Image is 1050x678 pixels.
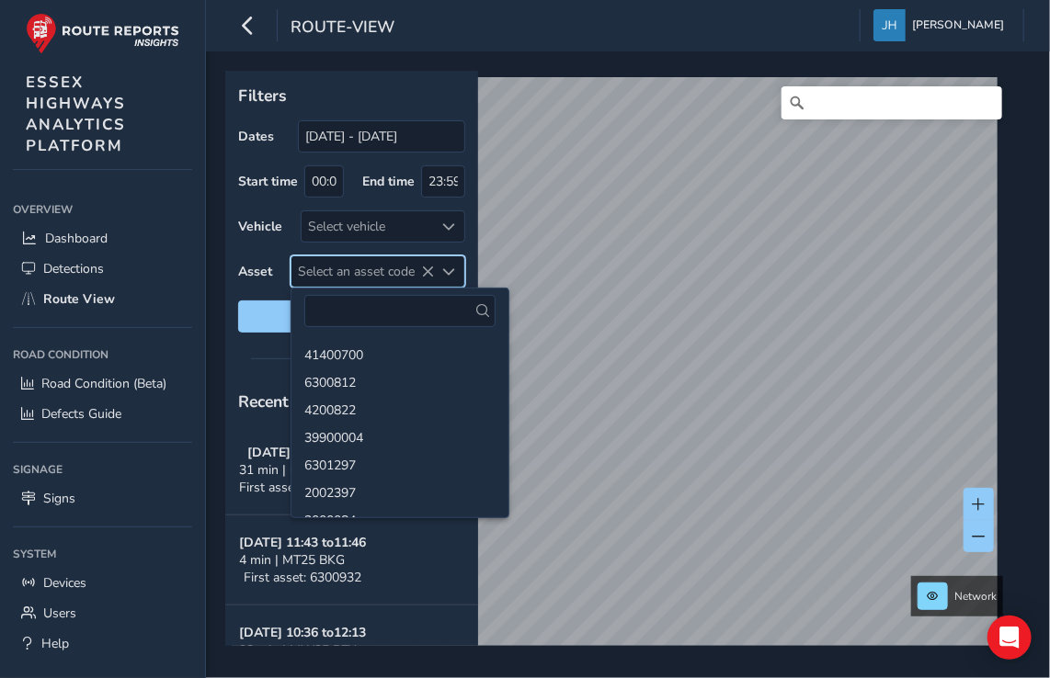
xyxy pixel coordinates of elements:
strong: [DATE] 11:52 to 12:23 [247,444,374,461]
li: 41400700 [291,340,508,367]
img: diamond-layout [873,9,906,41]
a: Road Condition (Beta) [13,368,192,399]
span: Select an asset code [291,256,434,287]
a: Signs [13,483,192,514]
a: Dashboard [13,223,192,254]
strong: [DATE] 10:36 to 12:13 [239,624,366,641]
span: ESSEX HIGHWAYS ANALYTICS PLATFORM [26,72,126,156]
span: Help [41,635,69,652]
li: 4200822 [291,395,508,423]
span: Users [43,605,76,622]
span: First asset: 6300932 [244,569,361,586]
button: [PERSON_NAME] [873,9,1010,41]
p: Filters [238,84,465,107]
span: Network [954,589,997,604]
a: Users [13,598,192,628]
label: End time [362,173,415,190]
span: Dashboard [45,230,108,247]
div: Open Intercom Messenger [987,616,1032,660]
span: [PERSON_NAME] [912,9,1004,41]
img: rr logo [26,13,179,54]
li: 6300812 [291,367,508,395]
li: 2000084 [291,505,508,533]
div: Select vehicle [302,211,434,242]
span: route-view [291,16,394,41]
canvas: Map [232,77,998,667]
div: Select an asset code [434,256,464,287]
span: Devices [43,574,86,592]
label: Start time [238,173,298,190]
span: First asset: Not Available [239,479,382,496]
span: Route View [43,290,115,308]
li: 2002397 [291,478,508,505]
span: Reset filters [252,308,451,325]
button: [DATE] 11:43 to11:464 min | MT25 BKGFirst asset: 6300932 [225,515,478,605]
a: Detections [13,254,192,284]
a: Route View [13,284,192,314]
div: Overview [13,196,192,223]
span: Defects Guide [41,405,121,423]
button: Reset filters [238,300,465,333]
div: System [13,540,192,568]
div: Road Condition [13,341,192,368]
span: Signs [43,490,75,507]
a: Devices [13,568,192,598]
strong: [DATE] 11:43 to 11:46 [239,534,366,551]
label: Asset [238,263,272,280]
button: [DATE] 11:52 to12:2331 min | ML73 NBAFirst asset: Not Available [225,425,478,515]
span: Recent trips [238,390,328,412]
span: 4 min | MT25 BKG [239,551,345,569]
input: Search [782,86,1002,119]
label: Dates [238,128,274,145]
span: Detections [43,260,104,277]
span: 31 min | ML73 NBA [239,461,353,479]
span: 98 min | MW25 RZY [239,641,356,659]
li: 39900004 [291,423,508,450]
span: Road Condition (Beta) [41,375,166,392]
li: 6301297 [291,450,508,478]
div: Signage [13,456,192,483]
a: Help [13,628,192,659]
a: Defects Guide [13,399,192,429]
label: Vehicle [238,218,282,235]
